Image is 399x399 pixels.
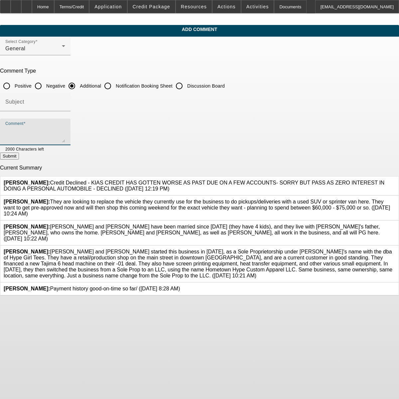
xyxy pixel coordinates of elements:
span: Credit Declined - KIAS CREDIT HAS GOTTEN WORSE AS PAST DUE ON A FEW ACCOUNTS- SORRY BUT PASS AS Z... [4,180,384,192]
button: Activities [241,0,274,13]
label: Notification Booking Sheet [114,83,173,89]
mat-label: Comment [5,122,24,126]
span: Add Comment [5,27,394,32]
button: Actions [212,0,241,13]
button: Application [89,0,127,13]
mat-hint: 2000 Characters left [5,145,44,153]
span: They are looking to replace the vehicle they currently use for the business to do pickups/deliver... [4,199,390,216]
span: Resources [181,4,207,9]
b: [PERSON_NAME]: [4,286,50,291]
span: [PERSON_NAME] and [PERSON_NAME] started this business in [DATE], as a Sole Proprietorship under [... [4,249,392,278]
span: Payment history good-on-time so far/ ([DATE] 8:28 AM) [4,286,180,291]
button: Credit Package [128,0,175,13]
label: Additional [78,83,101,89]
button: Resources [176,0,212,13]
b: [PERSON_NAME]: [4,199,50,204]
label: Discussion Board [186,83,225,89]
mat-label: Subject [5,99,24,105]
b: [PERSON_NAME]: [4,180,50,186]
span: Credit Package [133,4,170,9]
label: Negative [45,83,65,89]
mat-label: Select Category [5,40,36,44]
label: Positive [13,83,32,89]
b: [PERSON_NAME]: [4,224,50,229]
b: [PERSON_NAME]: [4,249,50,254]
span: Actions [217,4,236,9]
span: [PERSON_NAME] and [PERSON_NAME] have been married since [DATE] (they have 4 kids), and they live ... [4,224,380,241]
span: General [5,46,25,51]
span: Application [94,4,122,9]
span: Activities [246,4,269,9]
